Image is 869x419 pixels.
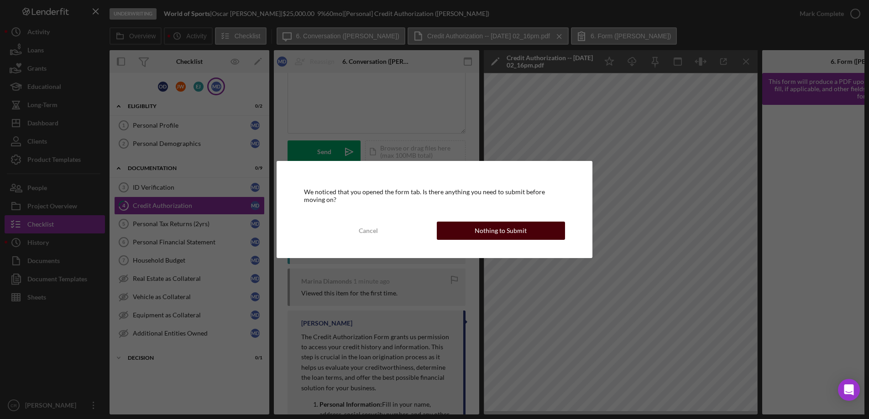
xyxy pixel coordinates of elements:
[475,222,527,240] div: Nothing to Submit
[359,222,378,240] div: Cancel
[304,222,432,240] button: Cancel
[304,188,565,203] div: We noticed that you opened the form tab. Is there anything you need to submit before moving on?
[838,379,860,401] div: Open Intercom Messenger
[437,222,565,240] button: Nothing to Submit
